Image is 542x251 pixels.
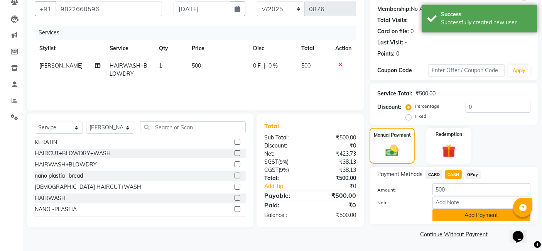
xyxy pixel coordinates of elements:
[377,50,395,58] div: Points:
[264,62,265,70] span: |
[258,182,319,190] a: Add Tip
[377,90,412,98] div: Service Total:
[35,183,141,191] div: [DEMOGRAPHIC_DATA] HAIRCUT+WASH
[410,27,414,36] div: 0
[371,231,537,239] a: Continue Without Payment
[377,170,422,178] span: Payment Methods
[192,62,201,69] span: 500
[382,143,402,158] img: _cash.svg
[371,199,426,206] label: Note:
[248,40,297,57] th: Disc
[258,150,310,158] div: Net:
[310,200,362,210] div: ₹0
[258,211,310,219] div: Balance :
[465,170,481,179] span: GPay
[438,142,460,159] img: _gift.svg
[377,39,403,47] div: Last Visit:
[510,220,534,243] iframe: chat widget
[159,62,162,69] span: 1
[187,40,248,57] th: Price
[441,10,532,19] div: Success
[35,138,57,146] div: KERATIN
[310,150,362,158] div: ₹423.73
[432,209,530,221] button: Add Payment
[56,2,162,16] input: Search by Name/Mobile/Email/Code
[35,2,56,16] button: +91
[319,182,362,190] div: ₹0
[425,170,442,179] span: CARD
[310,174,362,182] div: ₹500.00
[264,122,282,130] span: Total
[377,27,409,36] div: Card on file:
[377,16,408,24] div: Total Visits:
[415,113,426,120] label: Fixed
[264,166,279,173] span: CGST
[110,62,147,77] span: HAIRWASH+BLOWDRY
[35,25,362,40] div: Services
[415,90,436,98] div: ₹500.00
[35,40,105,57] th: Stylist
[429,64,505,76] input: Enter Offer / Coupon Code
[310,166,362,174] div: ₹38.13
[280,167,287,173] span: 9%
[35,205,77,214] div: NANO -PLASTIA
[436,131,462,138] label: Redemption
[508,65,530,76] button: Apply
[154,40,187,57] th: Qty
[301,62,311,69] span: 500
[258,191,310,200] div: Payable:
[371,187,426,193] label: Amount:
[258,134,310,142] div: Sub Total:
[377,103,401,111] div: Discount:
[432,197,530,209] input: Add Note
[35,149,111,158] div: HAIRCUT+BLOWDRY+WASH
[441,19,532,27] div: Successfully created new user.
[258,166,310,174] div: ( )
[35,161,97,169] div: HAIRWASH+BLOWDRY
[39,62,83,69] span: [PERSON_NAME]
[258,158,310,166] div: ( )
[268,62,278,70] span: 0 %
[35,194,66,202] div: HAIRWASH
[280,159,287,165] span: 9%
[258,174,310,182] div: Total:
[396,50,399,58] div: 0
[415,103,439,110] label: Percentage
[105,40,154,57] th: Service
[264,158,278,165] span: SGST
[377,5,530,13] div: No Active Membership
[258,142,310,150] div: Discount:
[310,191,362,200] div: ₹500.00
[374,132,411,139] label: Manual Payment
[35,172,83,180] div: nano plastia -bread
[253,62,261,70] span: 0 F
[331,40,356,57] th: Action
[258,200,310,210] div: Paid:
[432,183,530,195] input: Amount
[377,66,428,75] div: Coupon Code
[310,134,362,142] div: ₹500.00
[310,211,362,219] div: ₹500.00
[377,5,411,13] div: Membership:
[140,121,246,133] input: Search or Scan
[310,142,362,150] div: ₹0
[297,40,331,57] th: Total
[405,39,407,47] div: -
[310,158,362,166] div: ₹38.13
[445,170,462,179] span: CASH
